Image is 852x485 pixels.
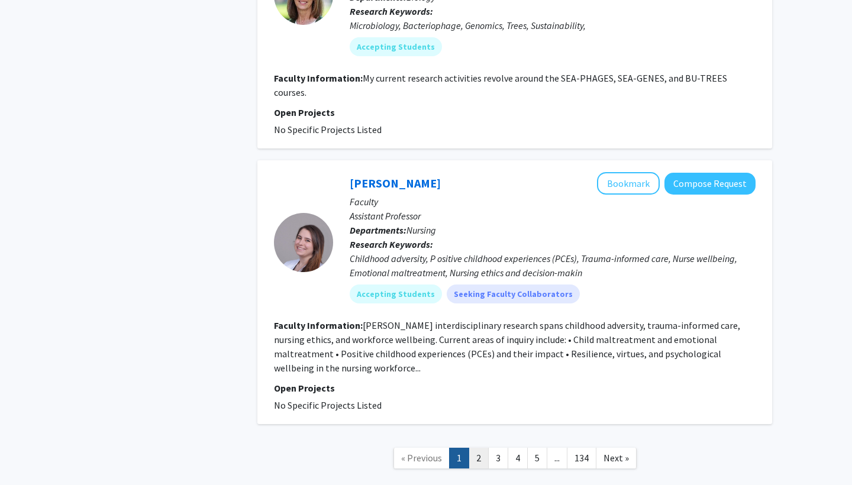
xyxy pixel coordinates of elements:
[508,448,528,468] a: 4
[350,251,756,280] div: Childhood adversity, P ositive childhood experiences (PCEs), Trauma-informed care, Nurse wellbein...
[449,448,469,468] a: 1
[393,448,450,468] a: Previous Page
[257,436,772,484] nav: Page navigation
[350,195,756,209] p: Faculty
[274,319,740,374] fg-read-more: [PERSON_NAME] interdisciplinary research spans childhood adversity, trauma-informed care, nursing...
[401,452,442,464] span: « Previous
[469,448,489,468] a: 2
[274,381,756,395] p: Open Projects
[274,124,382,135] span: No Specific Projects Listed
[664,173,756,195] button: Compose Request to Brady Franklin
[527,448,547,468] a: 5
[350,18,756,33] div: Microbiology, Bacteriophage, Genomics, Trees, Sustainability,
[9,432,50,476] iframe: Chat
[350,37,442,56] mat-chip: Accepting Students
[350,238,433,250] b: Research Keywords:
[350,224,406,236] b: Departments:
[350,176,441,190] a: [PERSON_NAME]
[603,452,629,464] span: Next »
[406,224,436,236] span: Nursing
[488,448,508,468] a: 3
[350,209,756,223] p: Assistant Professor
[567,448,596,468] a: 134
[350,5,433,17] b: Research Keywords:
[274,72,363,84] b: Faculty Information:
[350,284,442,303] mat-chip: Accepting Students
[274,319,363,331] b: Faculty Information:
[447,284,580,303] mat-chip: Seeking Faculty Collaborators
[274,72,727,98] fg-read-more: My current research activities revolve around the SEA-PHAGES, SEA-GENES, and BU-TREES courses.
[554,452,560,464] span: ...
[597,172,660,195] button: Add Brady Franklin to Bookmarks
[596,448,637,468] a: Next
[274,399,382,411] span: No Specific Projects Listed
[274,105,756,119] p: Open Projects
